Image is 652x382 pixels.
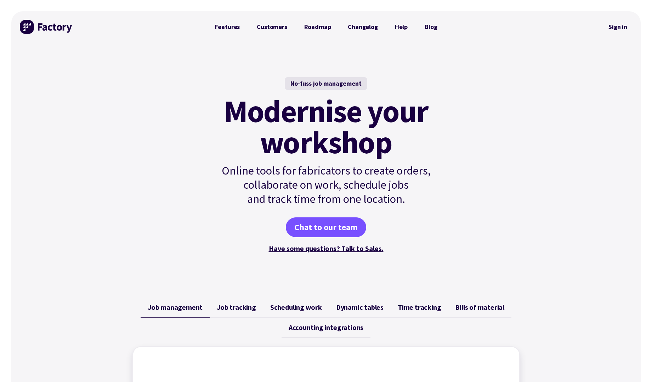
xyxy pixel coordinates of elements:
a: Help [386,20,416,34]
p: Online tools for fabricators to create orders, collaborate on work, schedule jobs and track time ... [206,164,446,206]
span: Bills of material [455,303,504,312]
div: No-fuss job management [285,77,367,90]
a: Roadmap [296,20,340,34]
span: Accounting integrations [289,323,363,332]
nav: Secondary Navigation [603,19,632,35]
span: Scheduling work [270,303,322,312]
mark: Modernise your workshop [224,96,428,158]
a: Blog [416,20,446,34]
img: Factory [20,20,73,34]
span: Job management [148,303,203,312]
nav: Primary Navigation [206,20,446,34]
a: Have some questions? Talk to Sales. [269,244,384,253]
a: Sign in [603,19,632,35]
a: Changelog [339,20,386,34]
span: Job tracking [217,303,256,312]
span: Dynamic tables [336,303,384,312]
a: Features [206,20,249,34]
span: Time tracking [398,303,441,312]
a: Chat to our team [286,217,366,237]
a: Customers [248,20,295,34]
